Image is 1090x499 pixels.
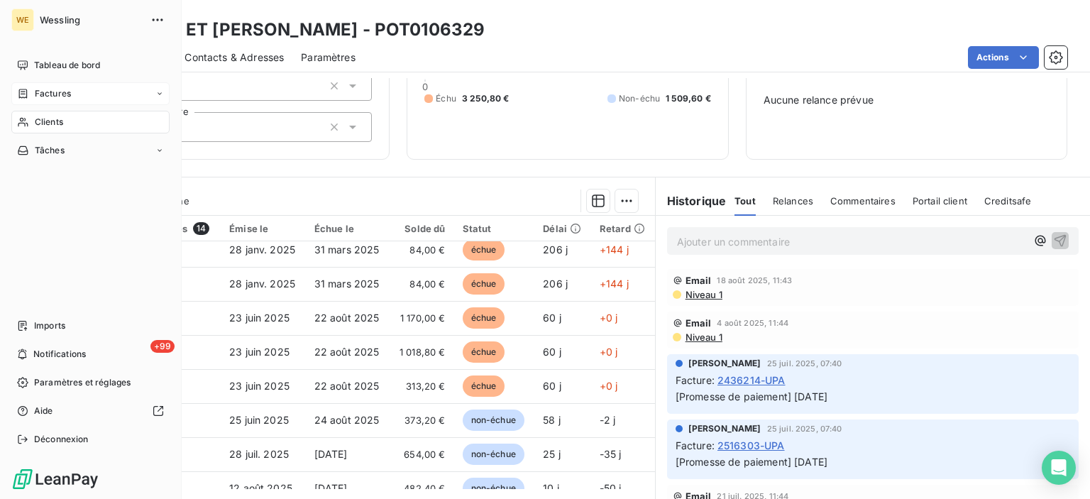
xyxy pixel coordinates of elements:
[11,139,170,162] a: Tâches
[229,312,290,324] span: 23 juin 2025
[398,447,445,461] span: 654,00 €
[984,195,1032,207] span: Creditsafe
[229,223,297,234] div: Émise le
[688,357,761,370] span: [PERSON_NAME]
[314,278,380,290] span: 31 mars 2025
[314,243,380,256] span: 31 mars 2025
[35,116,63,128] span: Clients
[656,192,727,209] h6: Historique
[600,482,622,494] span: -50 j
[463,273,505,295] span: échue
[150,340,175,353] span: +99
[229,448,289,460] span: 28 juil. 2025
[11,111,170,133] a: Clients
[773,195,813,207] span: Relances
[830,195,896,207] span: Commentaires
[968,46,1039,69] button: Actions
[600,346,618,358] span: +0 j
[314,414,380,426] span: 24 août 2025
[543,223,582,234] div: Délai
[543,414,561,426] span: 58 j
[229,346,290,358] span: 23 juin 2025
[229,243,295,256] span: 28 janv. 2025
[34,405,53,417] span: Aide
[676,390,827,402] span: [Promesse de paiement] [DATE]
[600,414,616,426] span: -2 j
[684,331,722,343] span: Niveau 1
[398,311,445,325] span: 1 170,00 €
[229,414,289,426] span: 25 juin 2025
[314,346,380,358] span: 22 août 2025
[1042,451,1076,485] div: Open Intercom Messenger
[11,314,170,337] a: Imports
[543,278,568,290] span: 206 j
[35,87,71,100] span: Factures
[764,93,1050,107] span: Aucune relance prévue
[600,243,629,256] span: +144 j
[229,482,292,494] span: 12 août 2025
[314,448,348,460] span: [DATE]
[600,223,646,234] div: Retard
[398,481,445,495] span: 482,40 €
[314,482,348,494] span: [DATE]
[398,223,445,234] div: Solde dû
[463,223,527,234] div: Statut
[11,82,170,105] a: Factures
[734,195,756,207] span: Tout
[229,380,290,392] span: 23 juin 2025
[398,277,445,291] span: 84,00 €
[543,312,561,324] span: 60 j
[463,239,505,261] span: échue
[301,50,356,65] span: Paramètres
[463,478,524,499] span: non-échue
[314,223,381,234] div: Échue le
[422,81,428,92] span: 0
[11,371,170,394] a: Paramètres et réglages
[686,317,712,329] span: Email
[600,312,618,324] span: +0 j
[462,92,510,105] span: 3 250,80 €
[717,438,785,453] span: 2516303-UPA
[398,379,445,393] span: 313,20 €
[34,59,100,72] span: Tableau de bord
[463,375,505,397] span: échue
[463,410,524,431] span: non-échue
[314,380,380,392] span: 22 août 2025
[717,276,792,285] span: 18 août 2025, 11:43
[436,92,456,105] span: Échu
[666,92,711,105] span: 1 509,60 €
[676,456,827,468] span: [Promesse de paiement] [DATE]
[686,275,712,286] span: Email
[600,278,629,290] span: +144 j
[600,380,618,392] span: +0 j
[185,50,284,65] span: Contacts & Adresses
[34,433,89,446] span: Déconnexion
[676,373,715,388] span: Facture :
[11,9,34,31] div: WE
[767,359,842,368] span: 25 juil. 2025, 07:40
[11,468,99,490] img: Logo LeanPay
[717,319,788,327] span: 4 août 2025, 11:44
[34,376,131,389] span: Paramètres et réglages
[463,307,505,329] span: échue
[543,243,568,256] span: 206 j
[463,444,524,465] span: non-échue
[913,195,967,207] span: Portail client
[33,348,86,361] span: Notifications
[619,92,660,105] span: Non-échu
[229,278,295,290] span: 28 janv. 2025
[125,17,485,43] h3: POTEL ET [PERSON_NAME] - POT0106329
[543,380,561,392] span: 60 j
[40,14,142,26] span: Wessling
[314,312,380,324] span: 22 août 2025
[688,422,761,435] span: [PERSON_NAME]
[717,373,786,388] span: 2436214-UPA
[600,448,622,460] span: -35 j
[767,424,842,433] span: 25 juil. 2025, 07:40
[543,482,559,494] span: 10 j
[543,346,561,358] span: 60 j
[684,289,722,300] span: Niveau 1
[543,448,561,460] span: 25 j
[463,341,505,363] span: échue
[676,438,715,453] span: Facture :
